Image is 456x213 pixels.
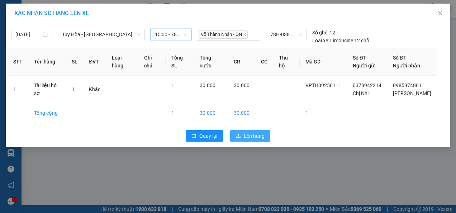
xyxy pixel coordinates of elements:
[312,37,369,44] div: Limousine 12 chỗ
[437,10,443,16] span: close
[305,82,341,88] span: VPTH09250111
[353,63,376,68] span: Người gửi
[171,82,174,88] span: 1
[353,55,366,61] span: Số ĐT
[312,37,329,44] span: Loại xe:
[66,48,83,76] th: SL
[312,29,335,37] div: 12
[14,10,89,16] span: XÁC NHẬN SỐ HÀNG LÊN XE
[300,48,347,76] th: Mã GD
[199,30,248,39] span: Võ Thành Nhân - QN
[194,48,228,76] th: Tổng cước
[393,82,422,88] span: 0985974861
[106,48,138,76] th: Loại hàng
[28,76,66,103] td: Tài liệu hồ sơ
[228,48,255,76] th: CR
[191,133,196,139] span: rollback
[230,130,270,142] button: uploadLên hàng
[72,86,75,92] span: 1
[138,48,166,76] th: Ghi chú
[255,48,273,76] th: CC
[199,132,217,140] span: Quay lại
[166,103,194,123] td: 1
[28,48,66,76] th: Tên hàng
[244,132,265,140] span: Lên hàng
[166,48,194,76] th: Tổng SL
[270,29,302,40] span: 78H-038.64
[430,4,450,24] button: Close
[186,130,223,142] button: rollbackQuay lại
[393,90,431,96] span: [PERSON_NAME]
[194,103,228,123] td: 30.000
[228,103,255,123] td: 30.000
[200,82,215,88] span: 30.000
[83,48,106,76] th: ĐVT
[83,76,106,103] td: Khác
[155,29,187,40] span: 15:00 - 78H-038.64
[28,103,66,123] td: Tổng cộng
[393,55,407,61] span: Số ĐT
[273,48,300,76] th: Thu hộ
[62,29,141,40] span: Tuy Hòa - Buôn Ma Thuột
[353,82,381,88] span: 0378942214
[236,133,241,139] span: upload
[137,32,141,37] span: down
[15,30,41,38] input: 15/09/2025
[353,90,369,96] span: Chị Nhi
[300,103,347,123] td: 1
[234,82,250,88] span: 30.000
[8,76,28,103] td: 1
[393,63,420,68] span: Người nhận
[8,48,28,76] th: STT
[243,33,247,36] span: close
[312,29,328,37] span: Số ghế:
